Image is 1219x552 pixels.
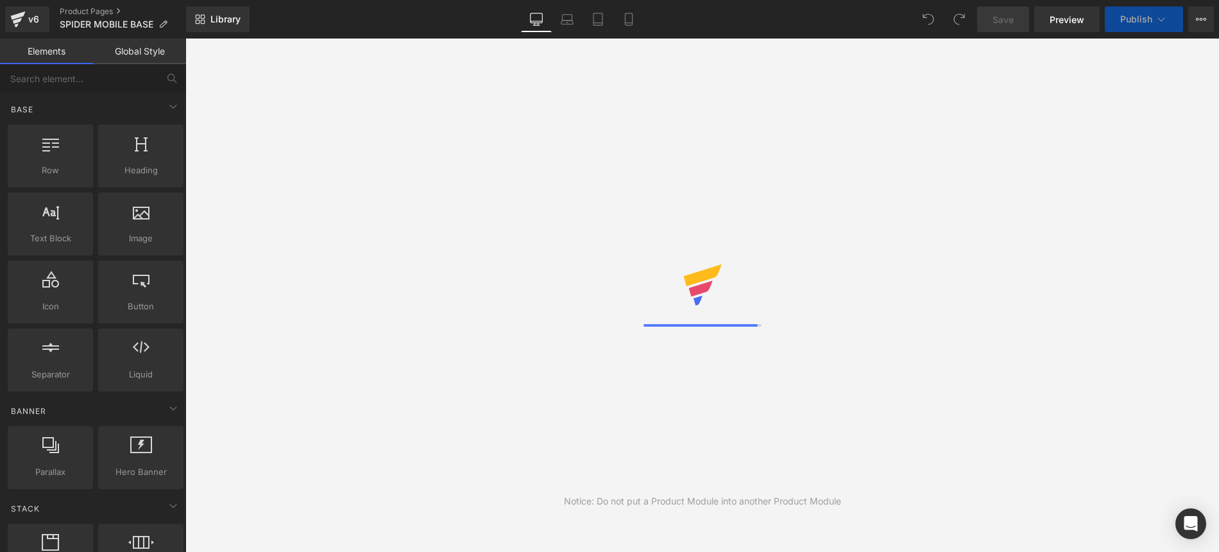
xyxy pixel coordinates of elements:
a: v6 [5,6,49,32]
span: Liquid [102,368,180,381]
span: Heading [102,164,180,177]
span: Parallax [12,465,89,479]
span: Banner [10,405,47,417]
span: Row [12,164,89,177]
a: Preview [1034,6,1100,32]
span: Preview [1050,13,1084,26]
button: Redo [946,6,972,32]
span: Icon [12,300,89,313]
a: Laptop [552,6,583,32]
button: Publish [1105,6,1183,32]
span: Library [210,13,241,25]
div: v6 [26,11,42,28]
a: Mobile [613,6,644,32]
a: Desktop [521,6,552,32]
a: New Library [186,6,250,32]
span: Text Block [12,232,89,245]
span: Base [10,103,35,116]
div: Open Intercom Messenger [1175,508,1206,539]
span: Hero Banner [102,465,180,479]
div: Notice: Do not put a Product Module into another Product Module [564,494,841,508]
span: Publish [1120,14,1152,24]
span: Separator [12,368,89,381]
button: Undo [916,6,941,32]
span: Stack [10,503,41,515]
span: Save [993,13,1014,26]
button: More [1188,6,1214,32]
a: Tablet [583,6,613,32]
a: Product Pages [60,6,186,17]
span: Image [102,232,180,245]
span: Button [102,300,180,313]
a: Global Style [93,39,186,64]
span: SPIDER MOBILE BASE [60,19,153,30]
